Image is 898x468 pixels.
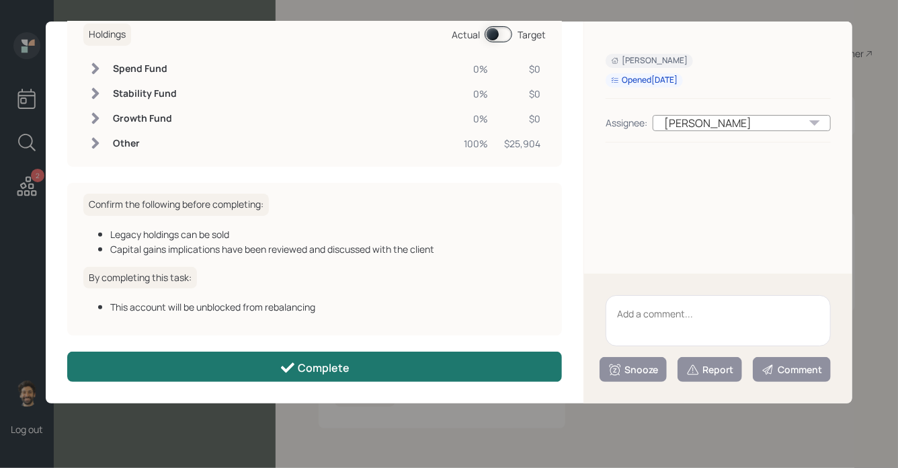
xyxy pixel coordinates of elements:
[606,116,647,130] div: Assignee:
[678,357,742,382] button: Report
[464,112,488,126] div: 0%
[110,242,546,256] div: Capital gains implications have been reviewed and discussed with the client
[464,62,488,76] div: 0%
[280,360,350,376] div: Complete
[504,62,540,76] div: $0
[452,28,480,42] div: Actual
[504,112,540,126] div: $0
[110,300,546,314] div: This account will be unblocked from rebalancing
[113,88,177,100] h6: Stability Fund
[611,75,678,86] div: Opened [DATE]
[83,24,131,46] h6: Holdings
[83,267,197,289] h6: By completing this task:
[113,113,177,124] h6: Growth Fund
[504,87,540,101] div: $0
[504,136,540,151] div: $25,904
[113,138,177,149] h6: Other
[653,115,831,131] div: [PERSON_NAME]
[67,352,562,382] button: Complete
[600,357,667,382] button: Snooze
[611,55,688,67] div: [PERSON_NAME]
[110,227,546,241] div: Legacy holdings can be sold
[608,363,658,377] div: Snooze
[753,357,831,382] button: Comment
[686,363,733,377] div: Report
[518,28,546,42] div: Target
[113,63,177,75] h6: Spend Fund
[83,194,269,216] h6: Confirm the following before completing:
[464,136,488,151] div: 100%
[464,87,488,101] div: 0%
[762,363,822,377] div: Comment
